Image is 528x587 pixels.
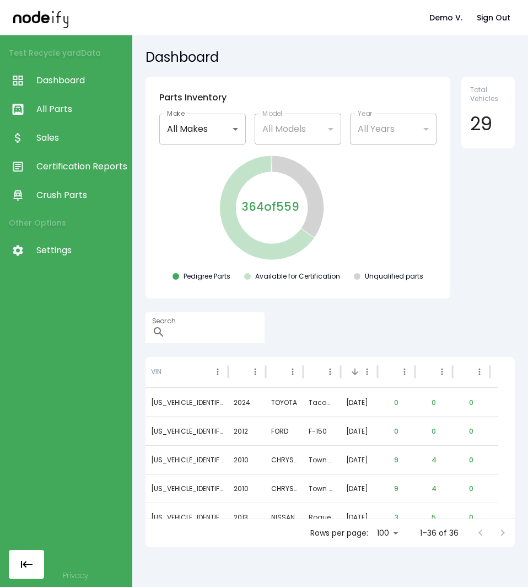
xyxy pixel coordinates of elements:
[322,364,338,380] button: Model column menu
[36,189,126,202] span: Crush Parts
[346,446,373,474] div: [DATE]
[146,49,515,66] h5: Dashboard
[228,417,266,445] div: 2012
[385,418,407,445] button: 0
[421,364,436,380] button: Sort
[13,7,68,28] img: nodeify
[383,364,398,380] button: Sort
[255,114,341,145] div: All Models
[303,474,341,503] div: Town and Country
[358,109,373,118] label: Year
[228,388,266,417] div: 2024
[63,570,88,581] a: Privacy
[385,476,407,502] button: 9
[303,503,341,531] div: Rogue
[146,388,228,417] div: 3TMLB5JN3RM076286
[36,74,126,87] span: Dashboard
[303,445,341,474] div: Town and Country
[163,364,178,380] button: Sort
[159,114,246,145] div: All Makes
[425,8,467,28] button: Demo V.
[346,474,373,503] div: [DATE]
[266,503,303,531] div: NISSAN
[266,388,303,417] div: TOYOTA
[423,476,445,502] button: 4
[146,445,228,474] div: 2A4RR2D16AR386663
[310,527,368,538] p: Rows per page:
[303,417,341,445] div: F-150
[152,316,175,325] label: Search
[241,198,299,216] p: 364 of 559
[146,474,228,503] div: 2A4RR2D16AR386663
[359,364,375,380] button: Scan Date column menu
[228,445,266,474] div: 2010
[385,389,407,416] button: 0
[36,244,126,257] span: Settings
[262,109,282,118] label: Model
[472,8,515,28] button: Sign Out
[167,109,185,118] label: Make
[397,364,412,380] button: Unqualified Parts column menu
[365,272,423,281] div: Unqualified parts
[255,272,340,281] div: Available for Certification
[310,364,325,380] button: Sort
[350,114,437,145] div: All Years
[266,417,303,445] div: FORD
[266,445,303,474] div: CHRYSLER
[423,447,445,473] button: 4
[420,527,459,538] p: 1–36 of 36
[266,474,303,503] div: CHRYSLER
[346,503,373,531] div: [DATE]
[303,388,341,417] div: Tacoma
[235,364,250,380] button: Sort
[423,504,445,531] button: 5
[423,418,445,445] button: 0
[457,364,473,380] button: Sort
[285,364,300,380] button: Make column menu
[151,367,161,377] div: VIN
[36,103,126,116] span: All Parts
[247,364,263,380] button: Year column menu
[146,503,228,531] div: JN8AS5MV7DW642899
[272,364,288,380] button: Sort
[386,504,407,531] button: 3
[159,90,437,105] h6: Parts Inventory
[146,417,228,445] div: 1FTFW1EF5CFB77270
[346,388,373,417] div: [DATE]
[36,131,126,145] span: Sales
[470,112,506,135] h4: 29
[434,364,450,380] button: Available for Certification column menu
[228,474,266,503] div: 2010
[346,417,373,445] div: [DATE]
[184,272,230,281] div: Pedigree Parts
[347,364,363,380] button: Sort
[472,364,487,380] button: Pedigree Parts column menu
[228,503,266,531] div: 2013
[36,160,126,173] span: Certification Reports
[470,86,506,103] span: Total Vehicles
[210,364,225,380] button: VIN column menu
[385,447,407,473] button: 9
[373,525,402,541] div: 100
[423,389,445,416] button: 0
